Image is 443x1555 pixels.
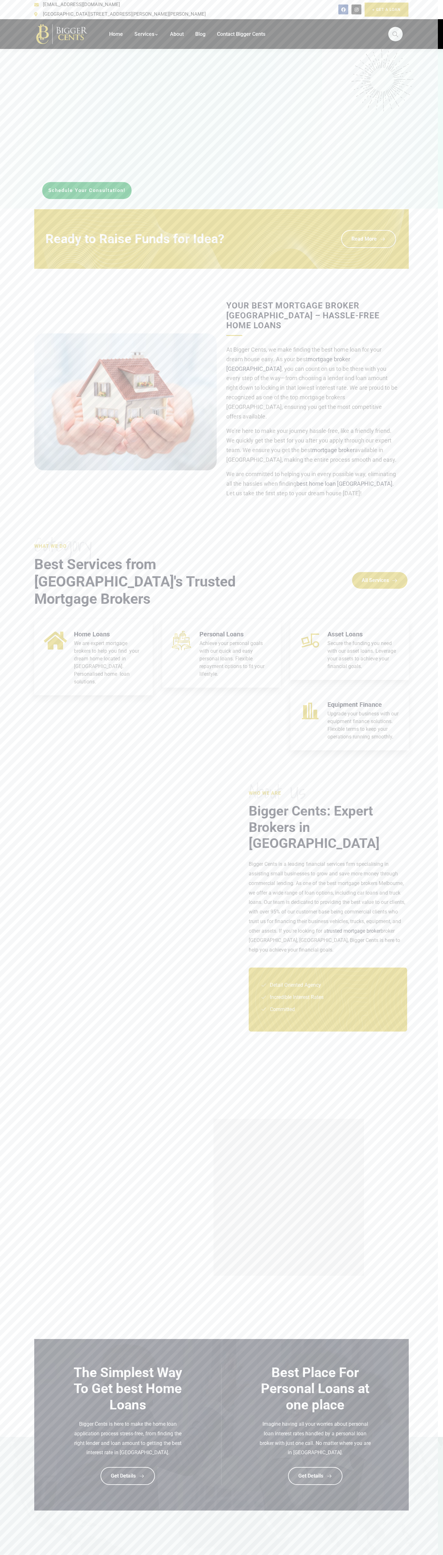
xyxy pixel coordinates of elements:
[109,31,123,37] span: Home
[226,356,350,372] a: mortgage broker [GEOGRAPHIC_DATA]
[312,447,355,453] a: mortgage broker
[249,803,380,851] span: Bigger Cents: Expert Brokers in [GEOGRAPHIC_DATA]
[261,1365,369,1413] span: Best Place For Personal Loans at one place
[48,188,125,193] span: Schedule Your Consultation!
[372,6,401,13] span: + Get A Loan
[326,928,381,934] a: trusted mortgage broker
[34,23,90,45] img: Home
[45,233,224,245] h2: Ready to Raise Funds for Idea?
[134,31,154,37] span: Services
[268,980,321,990] span: Detail Oriented Agency
[34,556,236,607] span: Best Services from [GEOGRAPHIC_DATA]'s Trusted Mortgage Brokers
[134,19,158,49] a: Services
[170,19,184,49] a: About
[111,1473,136,1479] span: Get Details
[109,19,123,49] a: Home
[226,426,398,464] p: We’re here to make your journey hassle-free, like a friendly friend. We quickly get the best for ...
[288,1467,342,1485] a: Get Details
[296,480,392,487] a: best home loan [GEOGRAPHIC_DATA]
[195,31,205,37] span: Blog
[101,1467,155,1485] a: Get Details
[195,19,205,49] a: Blog
[341,230,396,248] a: Read More
[74,1365,182,1413] span: The Simplest Way To Get best Home Loans
[170,31,184,37] span: About
[249,782,407,801] span: About us
[365,3,408,17] a: + Get A Loan
[258,1413,373,1457] div: Imagine having all your worries about personal loan interest rates handled by a personal loan bro...
[34,333,217,470] img: Mortgage Broker in Melbourne
[352,572,407,589] a: All Services
[268,993,324,1002] span: Incredible Interest Rates
[42,182,132,199] a: Schedule Your Consultation!
[249,851,407,955] div: Bigger Cents is a leading financial services firm specialising in assisting small businesses to g...
[217,19,265,49] a: Contact Bigger Cents
[34,543,67,549] span: What we do
[268,1005,295,1014] span: Committed
[41,10,206,19] span: [GEOGRAPHIC_DATA][STREET_ADDRESS][PERSON_NAME][PERSON_NAME]
[226,469,398,498] p: We are committed to helping you in every possible way, eliminating all the hassles when finding ....
[217,31,265,37] span: Contact Bigger Cents
[70,1413,185,1457] div: Bigger Cents is here to make the home loan application process stress-free, from finding the righ...
[34,535,290,554] span: Category
[249,790,281,796] span: Who we are
[226,345,398,421] p: At Bigger Cents, we make finding the best home loan for your dream house easy. As your best , you...
[298,1473,323,1479] span: Get Details
[226,301,380,330] span: Your Best Mortgage Broker [GEOGRAPHIC_DATA] – Hassle-Free Home Loans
